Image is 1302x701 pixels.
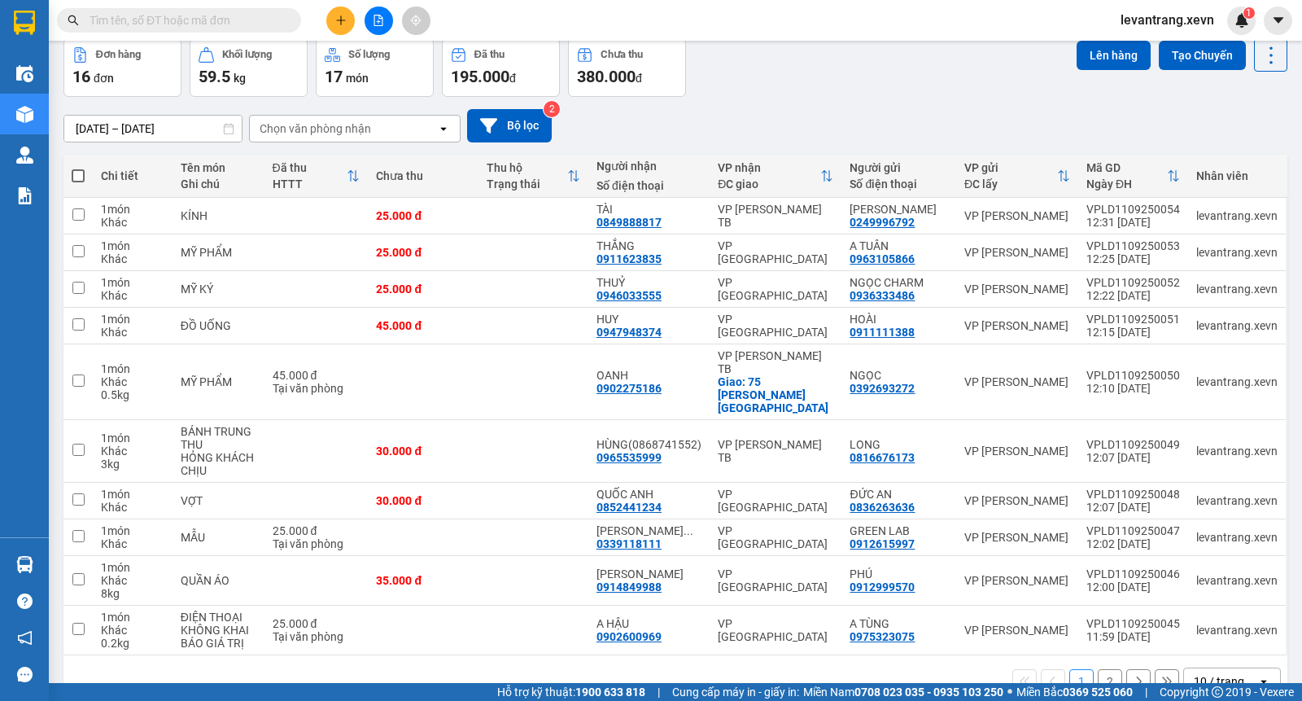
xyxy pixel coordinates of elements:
[964,209,1070,222] div: VP [PERSON_NAME]
[451,67,509,86] span: 195.000
[402,7,430,35] button: aim
[596,617,701,630] div: A HẬU
[487,177,567,191] div: Trạng thái
[181,319,256,332] div: ĐỒ UỐNG
[101,624,164,637] div: Khác
[956,155,1078,198] th: Toggle SortBy
[94,72,114,85] span: đơn
[181,177,256,191] div: Ghi chú
[335,15,347,26] span: plus
[101,239,164,252] div: 1 món
[964,161,1057,174] div: VP gửi
[101,445,164,458] div: Khác
[181,531,256,544] div: MẪU
[101,203,164,216] div: 1 món
[1196,531,1278,544] div: levantrang.xevn
[1196,375,1278,388] div: levantrang.xevn
[850,369,948,382] div: NGỌC
[577,67,636,86] span: 380.000
[348,49,390,60] div: Số lượng
[1078,155,1188,198] th: Toggle SortBy
[101,252,164,265] div: Khác
[17,594,33,609] span: question-circle
[101,561,164,574] div: 1 món
[1145,683,1147,701] span: |
[376,494,470,507] div: 30.000 đ
[1086,630,1180,643] div: 11:59 [DATE]
[964,246,1070,259] div: VP [PERSON_NAME]
[410,15,422,26] span: aim
[850,276,948,289] div: NGỌC CHARM
[568,38,686,97] button: Chưa thu380.000đ
[636,72,642,85] span: đ
[850,438,948,451] div: LONG
[1271,13,1286,28] span: caret-down
[596,239,701,252] div: THẮNG
[1069,669,1094,694] button: 1
[101,637,164,650] div: 0.2 kg
[596,438,701,451] div: HÙNG(0868741552)
[326,7,355,35] button: plus
[684,524,693,537] span: ...
[718,349,833,375] div: VP [PERSON_NAME] TB
[850,161,948,174] div: Người gửi
[1086,239,1180,252] div: VPLD1109250053
[181,451,256,477] div: HỎNG KHÁCH CHỊU
[718,524,833,550] div: VP [GEOGRAPHIC_DATA]
[101,375,164,388] div: Khác
[1212,686,1223,698] span: copyright
[497,683,645,701] span: Hỗ trợ kỹ thuật:
[273,382,360,395] div: Tại văn phòng
[544,101,560,117] sup: 2
[854,686,1003,699] strong: 0708 023 035 - 0935 103 250
[1086,216,1180,229] div: 12:31 [DATE]
[596,567,701,581] div: LƯƠNG-HƯƠNG
[718,313,833,339] div: VP [GEOGRAPHIC_DATA]
[1257,675,1270,688] svg: open
[1243,7,1255,19] sup: 1
[1086,313,1180,326] div: VPLD1109250051
[1086,177,1167,191] div: Ngày ĐH
[596,488,701,501] div: QUỐC ANH
[850,488,948,501] div: ĐỨC AN
[596,216,662,229] div: 0849888817
[1086,438,1180,451] div: VPLD1109250049
[101,169,164,182] div: Chi tiết
[325,67,343,86] span: 17
[596,537,662,550] div: 0339118111
[222,49,272,60] div: Khối lượng
[442,38,560,97] button: Đã thu195.000đ
[234,72,246,85] span: kg
[273,161,347,174] div: Đã thu
[181,209,256,222] div: KÍNH
[1098,669,1122,694] button: 2
[964,319,1070,332] div: VP [PERSON_NAME]
[101,362,164,375] div: 1 món
[101,611,164,624] div: 1 món
[181,494,256,507] div: VỢT
[964,445,1070,458] div: VP [PERSON_NAME]
[596,382,662,395] div: 0902275186
[1196,574,1278,587] div: levantrang.xevn
[346,72,369,85] span: món
[596,501,662,514] div: 0852441234
[1108,10,1227,30] span: levantrang.xevn
[273,617,360,630] div: 25.000 đ
[718,617,833,643] div: VP [GEOGRAPHIC_DATA]
[850,203,948,216] div: MINH HƯỜNG
[17,630,33,646] span: notification
[17,667,33,682] span: message
[273,177,347,191] div: HTTT
[1086,326,1180,339] div: 12:15 [DATE]
[718,161,820,174] div: VP nhận
[718,177,820,191] div: ĐC giao
[596,276,701,289] div: THUỶ
[1086,382,1180,395] div: 12:10 [DATE]
[101,488,164,501] div: 1 món
[803,683,1003,701] span: Miền Nam
[672,683,799,701] span: Cung cấp máy in - giấy in:
[964,624,1070,637] div: VP [PERSON_NAME]
[316,38,434,97] button: Số lượng17món
[850,630,915,643] div: 0975323075
[101,432,164,445] div: 1 món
